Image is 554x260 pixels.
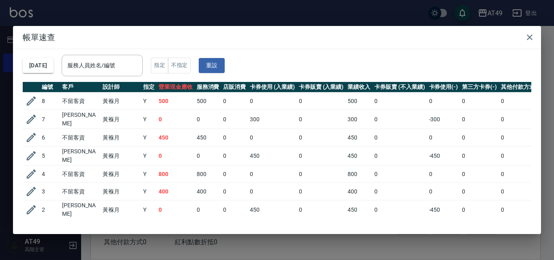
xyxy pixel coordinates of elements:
th: 設計師 [101,82,141,92]
td: 0 [460,129,499,146]
td: 450 [346,129,372,146]
td: 不留客資 [60,92,101,110]
td: 0 [372,165,427,183]
td: 0 [372,110,427,129]
td: 800 [346,165,372,183]
td: 450 [248,200,297,219]
td: 0 [248,183,297,200]
td: 4 [40,165,60,183]
td: 0 [460,146,499,165]
td: 300 [346,110,372,129]
td: 0 [499,183,543,200]
button: 重設 [199,58,225,73]
td: 0 [499,129,543,146]
td: 0 [195,146,221,165]
td: 0 [427,183,460,200]
td: 0 [297,183,346,200]
td: 800 [195,165,221,183]
th: 指定 [141,82,157,92]
td: 0 [221,183,248,200]
button: [DATE] [23,58,54,73]
td: 0 [221,146,248,165]
td: 0 [427,165,460,183]
td: 0 [297,146,346,165]
td: 800 [157,165,195,183]
th: 其他付款方式(-) [499,82,543,92]
td: [PERSON_NAME] [60,200,101,219]
td: Y [141,183,157,200]
td: 0 [297,200,346,219]
td: 6 [40,129,60,146]
td: 0 [157,200,195,219]
td: 400 [346,183,372,200]
td: 0 [460,200,499,219]
td: 0 [297,165,346,183]
td: 0 [297,110,346,129]
td: [PERSON_NAME] [60,110,101,129]
td: -300 [427,110,460,129]
td: 7 [40,110,60,129]
td: Y [141,110,157,129]
td: 黃褓月 [101,129,141,146]
td: 0 [499,92,543,110]
td: Y [141,165,157,183]
td: 0 [248,92,297,110]
td: 0 [297,129,346,146]
th: 店販消費 [221,82,248,92]
td: 0 [221,165,248,183]
td: 0 [157,146,195,165]
td: 0 [248,165,297,183]
th: 業績收入 [346,82,372,92]
td: 0 [499,146,543,165]
td: 400 [195,183,221,200]
th: 編號 [40,82,60,92]
td: 2 [40,200,60,219]
td: 500 [346,92,372,110]
td: Y [141,200,157,219]
th: 客戶 [60,82,101,92]
th: 卡券販賣 (入業績) [297,82,346,92]
td: 0 [372,129,427,146]
td: 0 [248,129,297,146]
td: 300 [248,110,297,129]
td: 0 [372,200,427,219]
td: 黃褓月 [101,183,141,200]
td: 黃褓月 [101,165,141,183]
td: 0 [460,165,499,183]
td: 450 [346,200,372,219]
th: 營業現金應收 [157,82,195,92]
td: 0 [460,92,499,110]
td: Y [141,146,157,165]
td: 不留客資 [60,165,101,183]
button: 不指定 [168,58,191,73]
td: 0 [427,129,460,146]
th: 卡券使用(-) [427,82,460,92]
td: 0 [372,146,427,165]
td: 0 [427,92,460,110]
td: 5 [40,146,60,165]
td: 0 [195,110,221,129]
td: 不留客資 [60,129,101,146]
td: 8 [40,92,60,110]
td: 0 [499,110,543,129]
td: 黃褓月 [101,92,141,110]
td: 0 [221,129,248,146]
td: [PERSON_NAME] [60,146,101,165]
td: 不留客資 [60,183,101,200]
td: 0 [221,110,248,129]
td: 0 [460,110,499,129]
td: 0 [297,92,346,110]
h2: 帳單速查 [13,26,541,49]
td: 450 [346,146,372,165]
button: 指定 [151,58,168,73]
td: 400 [157,183,195,200]
th: 服務消費 [195,82,221,92]
td: Y [141,129,157,146]
td: 3 [40,183,60,200]
td: Y [141,92,157,110]
td: 450 [157,129,195,146]
td: 黃褓月 [101,146,141,165]
td: -450 [427,146,460,165]
td: 450 [195,129,221,146]
td: 0 [372,183,427,200]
